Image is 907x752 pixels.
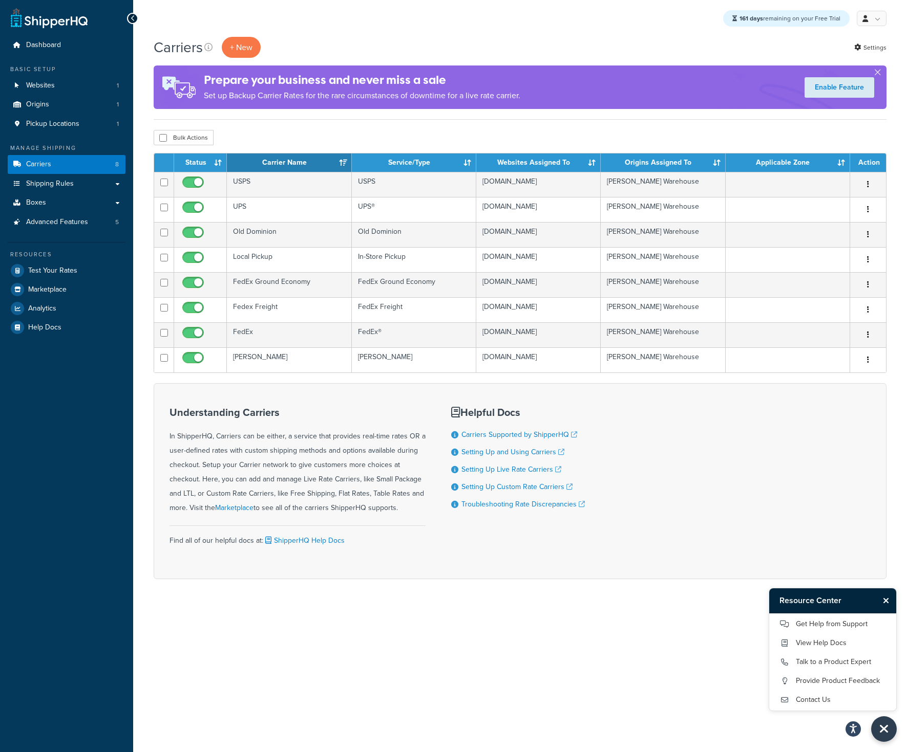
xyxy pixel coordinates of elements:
span: 8 [115,160,119,169]
a: Setting Up Custom Rate Carriers [461,481,573,492]
span: Shipping Rules [26,180,74,188]
th: Applicable Zone: activate to sort column ascending [726,153,850,172]
td: Local Pickup [227,247,351,272]
span: Carriers [26,160,51,169]
a: Carriers Supported by ShipperHQ [461,429,577,440]
li: Marketplace [8,280,125,299]
div: Resources [8,250,125,259]
button: Close Resource Center [878,594,896,607]
td: [DOMAIN_NAME] [476,247,601,272]
button: + New [222,37,261,58]
a: Origins 1 [8,95,125,114]
li: Carriers [8,155,125,174]
h4: Prepare your business and never miss a sale [204,72,520,89]
a: Carriers 8 [8,155,125,174]
h3: Understanding Carriers [170,407,426,418]
span: Analytics [28,304,56,313]
img: ad-rules-rateshop-fe6ec290ccb7230408bd80ed9643f0289d75e0ffd9eb532fc0e269fcd187b520.png [154,65,204,109]
td: [PERSON_NAME] Warehouse [601,297,725,322]
span: 1 [117,100,119,109]
td: UPS® [352,197,476,222]
a: Troubleshooting Rate Discrepancies [461,499,585,510]
span: 1 [117,81,119,90]
td: [PERSON_NAME] [227,347,351,372]
th: Websites Assigned To: activate to sort column ascending [476,153,601,172]
span: 5 [115,218,119,227]
a: Websites 1 [8,76,125,95]
td: FedEx Ground Economy [352,272,476,297]
td: [PERSON_NAME] Warehouse [601,272,725,297]
span: Origins [26,100,49,109]
th: Service/Type: activate to sort column ascending [352,153,476,172]
button: Close Resource Center [871,716,897,742]
td: FedEx [227,322,351,347]
td: [DOMAIN_NAME] [476,222,601,247]
a: Analytics [8,299,125,318]
td: [PERSON_NAME] Warehouse [601,172,725,197]
div: remaining on your Free Trial [723,10,850,27]
a: Setting Up and Using Carriers [461,447,564,457]
td: USPS [352,172,476,197]
a: View Help Docs [779,635,886,651]
h3: Resource Center [769,588,878,613]
td: [DOMAIN_NAME] [476,322,601,347]
div: Manage Shipping [8,144,125,152]
a: Enable Feature [805,77,874,98]
a: ShipperHQ Help Docs [263,535,345,546]
div: Basic Setup [8,65,125,74]
th: Carrier Name: activate to sort column ascending [227,153,351,172]
a: Marketplace [215,502,254,513]
th: Origins Assigned To: activate to sort column ascending [601,153,725,172]
td: [DOMAIN_NAME] [476,272,601,297]
a: Contact Us [779,692,886,708]
td: Old Dominion [227,222,351,247]
a: Talk to a Product Expert [779,654,886,670]
li: Websites [8,76,125,95]
button: Bulk Actions [154,130,214,145]
th: Status: activate to sort column ascending [174,153,227,172]
div: Find all of our helpful docs at: [170,525,426,548]
a: Pickup Locations 1 [8,115,125,134]
td: In-Store Pickup [352,247,476,272]
a: Test Your Rates [8,261,125,280]
td: [DOMAIN_NAME] [476,347,601,372]
a: Help Docs [8,318,125,337]
td: FedEx® [352,322,476,347]
li: Pickup Locations [8,115,125,134]
a: Shipping Rules [8,174,125,193]
span: Boxes [26,198,46,207]
td: [DOMAIN_NAME] [476,172,601,197]
strong: 161 days [740,14,763,23]
td: FedEx Ground Economy [227,272,351,297]
td: [PERSON_NAME] Warehouse [601,247,725,272]
td: USPS [227,172,351,197]
td: UPS [227,197,351,222]
span: 1 [117,120,119,128]
li: Origins [8,95,125,114]
a: Provide Product Feedback [779,673,886,689]
a: Boxes [8,193,125,212]
td: Old Dominion [352,222,476,247]
span: Test Your Rates [28,267,77,275]
a: Settings [854,40,887,55]
span: Help Docs [28,323,61,332]
a: Dashboard [8,36,125,55]
td: [PERSON_NAME] Warehouse [601,322,725,347]
td: Fedex Freight [227,297,351,322]
td: [PERSON_NAME] Warehouse [601,197,725,222]
span: Marketplace [28,285,67,294]
td: [PERSON_NAME] Warehouse [601,222,725,247]
td: FedEx Freight [352,297,476,322]
span: Dashboard [26,41,61,50]
a: ShipperHQ Home [11,8,88,28]
div: In ShipperHQ, Carriers can be either, a service that provides real-time rates OR a user-defined r... [170,407,426,515]
a: Get Help from Support [779,616,886,632]
a: Advanced Features 5 [8,213,125,232]
a: Setting Up Live Rate Carriers [461,464,561,475]
p: Set up Backup Carrier Rates for the rare circumstances of downtime for a live rate carrier. [204,89,520,103]
li: Advanced Features [8,213,125,232]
